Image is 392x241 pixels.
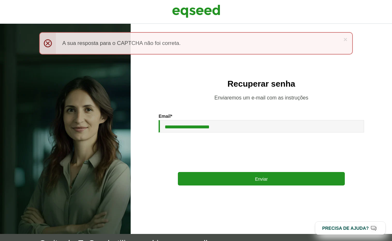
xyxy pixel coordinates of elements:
[213,139,310,164] iframe: reCAPTCHA
[144,79,379,89] h2: Recuperar senha
[159,114,172,118] label: Email
[344,36,347,43] a: ×
[39,32,353,55] div: A sua resposta para o CAPTCHA não foi correta.
[178,172,345,185] button: Enviar
[172,3,220,19] img: EqSeed Logo
[170,114,172,119] span: Este campo é obrigatório.
[144,95,379,101] p: Enviaremos um e-mail com as instruções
